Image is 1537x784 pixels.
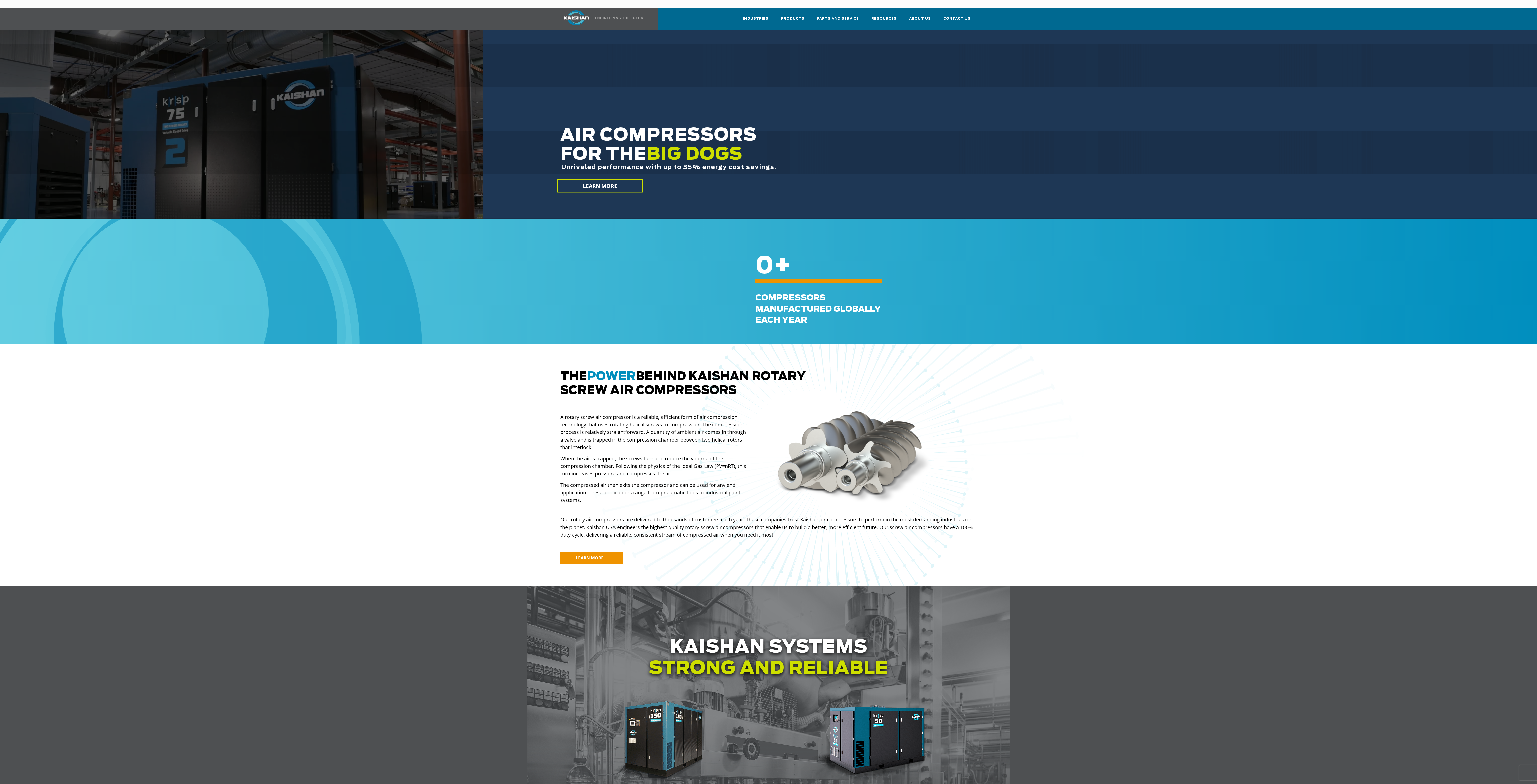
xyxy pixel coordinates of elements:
[583,182,617,190] span: LEARN MORE
[871,16,897,22] span: Resources
[781,16,804,22] span: Products
[595,17,645,19] img: Engineering the future
[811,699,937,784] img: krsv50
[560,370,977,398] h2: The behind Kaishan rotary screw air compressors
[772,408,936,506] img: screw
[943,16,971,22] span: Contact Us
[576,555,604,561] span: LEARN MORE
[600,699,726,784] img: krsp150
[755,292,1493,326] div: Compressors Manufactured GLOBALLY each Year
[781,12,804,29] a: Products
[755,255,774,278] span: 0
[647,146,743,163] span: BIG DOGS
[560,455,749,477] p: When the air is trapped, the screws turn and reduce the volume of the compression chamber. Follow...
[557,10,595,25] img: kaishan logo
[561,164,776,170] span: Unrivaled performance with up to 35% energy cost savings.
[560,637,977,679] h1: Kaishan systems
[557,179,643,193] a: LEARN MORE
[743,16,768,22] span: Industries
[909,16,931,22] span: About Us
[743,12,768,29] a: Industries
[649,660,888,677] span: Strong and reliable
[817,12,859,29] a: Parts and Service
[560,481,749,504] p: The compressed air then exits the compressor and can be used for any end application. These appli...
[755,263,1475,270] h6: +
[909,12,931,29] a: About Us
[582,282,1084,632] img: star icon
[871,12,897,29] a: Resources
[943,12,971,29] a: Contact Us
[560,516,977,539] p: Our rotary air compressors are delivered to thousands of customers each year. These companies tru...
[557,8,646,30] a: Kaishan USA
[560,413,749,451] p: A rotary screw air compressor is a reliable, efficient form of air compression technology that us...
[560,552,623,564] a: LEARN MORE
[817,16,859,22] span: Parts and Service
[560,126,906,187] h2: AIR COMPRESSORS FOR THE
